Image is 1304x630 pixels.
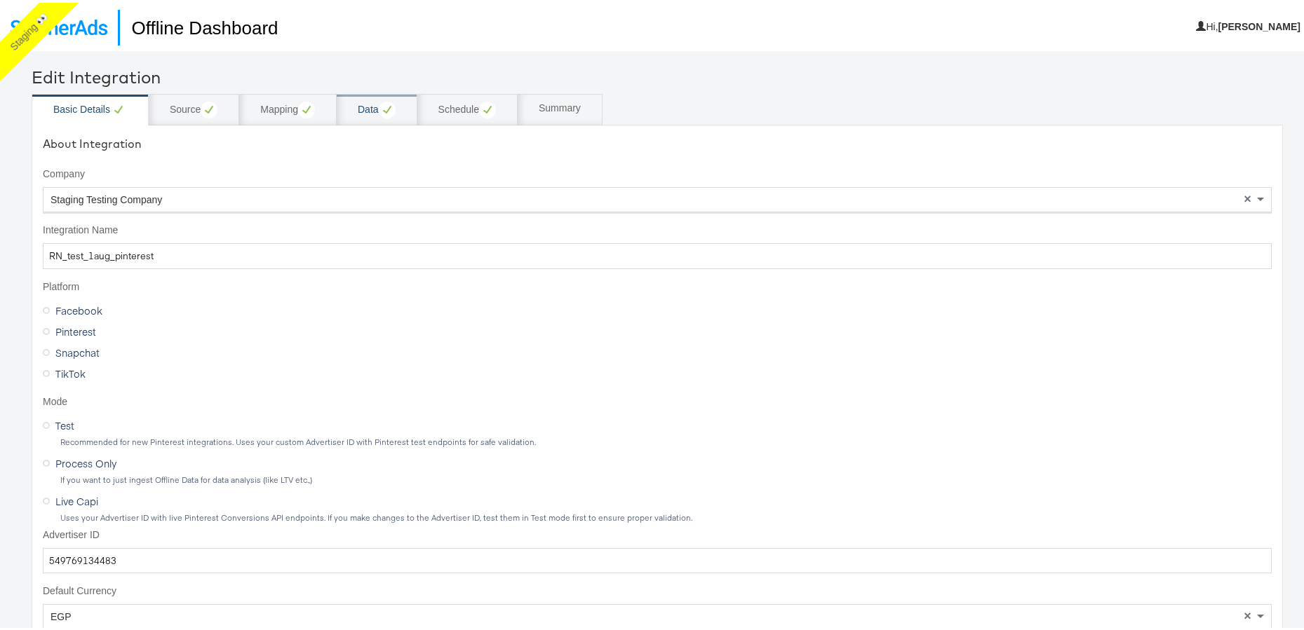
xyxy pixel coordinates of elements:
[11,17,107,32] img: StitcherAds
[438,99,496,116] div: Schedule
[55,322,96,336] span: Pinterest
[1244,607,1251,619] span: ×
[55,364,86,378] span: TikTok
[43,165,1272,179] label: Company
[118,7,278,43] h1: Offline Dashboard
[32,62,1283,86] div: Edit Integration
[60,434,1272,444] div: Recommended for new Pinterest integrations. Uses your custom Advertiser ID with Pinterest test en...
[55,453,116,467] span: Process Only
[43,582,1272,596] label: Default Currency
[43,240,1272,266] input: Integration Name
[53,99,127,116] div: Basic Details
[55,343,100,357] span: Snapchat
[539,99,581,113] div: Summary
[170,99,217,116] div: Source
[1242,185,1253,209] span: Clear value
[51,191,162,203] span: Staging Testing Company
[43,545,1272,571] input: Advertiser ID
[43,278,1272,292] label: Platform
[55,491,98,505] span: Live Capi
[43,392,1272,406] label: Mode
[55,416,74,430] span: Test
[1218,18,1300,29] b: [PERSON_NAME]
[43,526,1272,540] label: Advertiser ID
[43,221,1272,235] label: Integration Name
[55,301,102,315] span: Facebook
[260,99,315,116] div: Mapping
[60,472,1272,482] div: If you want to just ingest Offline Data for data analysis (like LTV etc.,)
[43,133,1272,149] div: About Integration
[1242,602,1253,626] span: Clear value
[1244,190,1251,203] span: ×
[358,99,396,116] div: Data
[51,608,72,619] span: EGP
[60,510,1272,520] div: Uses your Advertiser ID with live Pinterest Conversions API endpoints. If you make changes to the...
